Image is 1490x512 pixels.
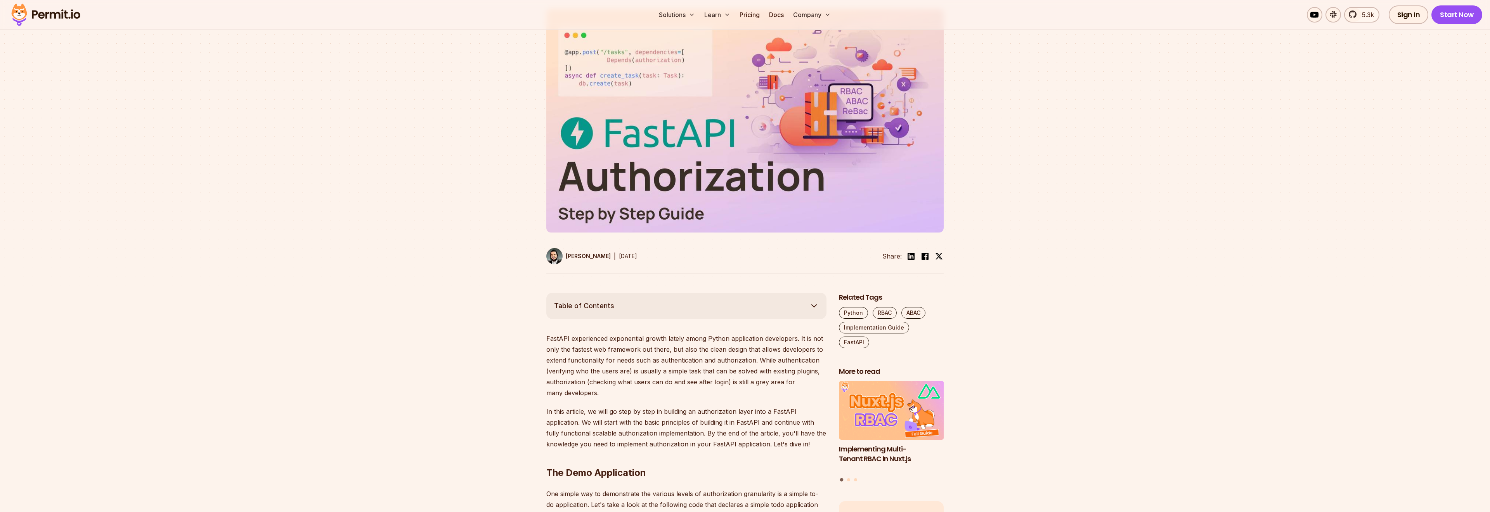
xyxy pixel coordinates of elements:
[619,253,637,259] time: [DATE]
[839,367,944,377] h2: More to read
[1431,5,1482,24] a: Start Now
[546,293,826,319] button: Table of Contents
[656,7,698,23] button: Solutions
[766,7,787,23] a: Docs
[546,436,826,479] h2: The Demo Application
[882,252,902,261] li: Share:
[839,337,869,348] a: FastAPI
[546,9,944,233] img: How to Implement Authorization into a FastAPI Application
[839,381,944,482] div: Posts
[920,252,930,261] img: facebook
[839,307,868,319] a: Python
[1357,10,1374,19] span: 5.3k
[839,381,944,473] li: 1 of 3
[546,406,826,450] p: In this article, we will go step by step in building an authorization layer into a FastAPI applic...
[546,248,611,264] a: [PERSON_NAME]
[566,252,611,260] p: [PERSON_NAME]
[839,293,944,302] h2: Related Tags
[839,381,944,473] a: Implementing Multi-Tenant RBAC in Nuxt.jsImplementing Multi-Tenant RBAC in Nuxt.js
[701,7,733,23] button: Learn
[546,248,563,264] img: Gabriel L. Manor
[839,444,944,464] h3: Implementing Multi-Tenant RBAC in Nuxt.js
[736,7,763,23] a: Pricing
[554,300,614,311] span: Table of Contents
[854,478,857,481] button: Go to slide 3
[1389,5,1429,24] a: Sign In
[8,2,84,28] img: Permit logo
[790,7,834,23] button: Company
[906,252,916,261] img: linkedin
[847,478,850,481] button: Go to slide 2
[935,252,943,260] img: twitter
[840,478,844,482] button: Go to slide 1
[546,333,826,398] p: FastAPI experienced exponential growth lately among Python application developers. It is not only...
[839,322,909,333] a: Implementation Guide
[839,381,944,440] img: Implementing Multi-Tenant RBAC in Nuxt.js
[1344,7,1379,23] a: 5.3k
[901,307,925,319] a: ABAC
[873,307,897,319] a: RBAC
[614,252,616,261] div: |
